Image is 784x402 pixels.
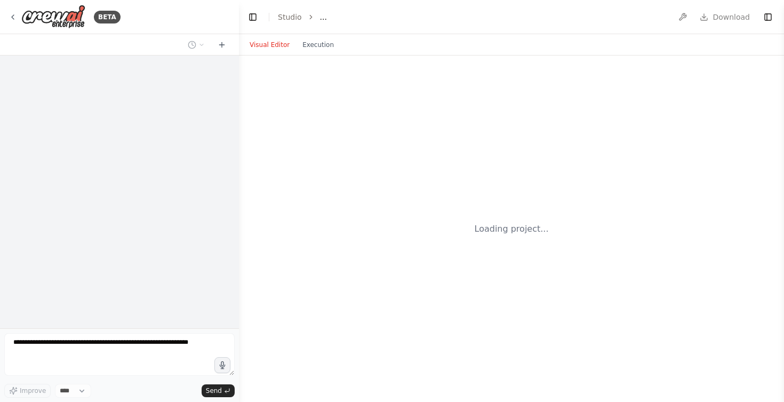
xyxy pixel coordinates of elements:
button: Click to speak your automation idea [214,357,230,373]
button: Send [202,384,235,397]
a: Studio [278,13,302,21]
span: Improve [20,387,46,395]
button: Start a new chat [213,38,230,51]
nav: breadcrumb [278,12,327,22]
div: BETA [94,11,121,23]
button: Show right sidebar [761,10,775,25]
button: Execution [296,38,340,51]
img: Logo [21,5,85,29]
div: Loading project... [475,223,549,235]
button: Improve [4,384,51,398]
button: Visual Editor [243,38,296,51]
span: ... [320,12,327,22]
button: Switch to previous chat [183,38,209,51]
button: Hide left sidebar [245,10,260,25]
span: Send [206,387,222,395]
